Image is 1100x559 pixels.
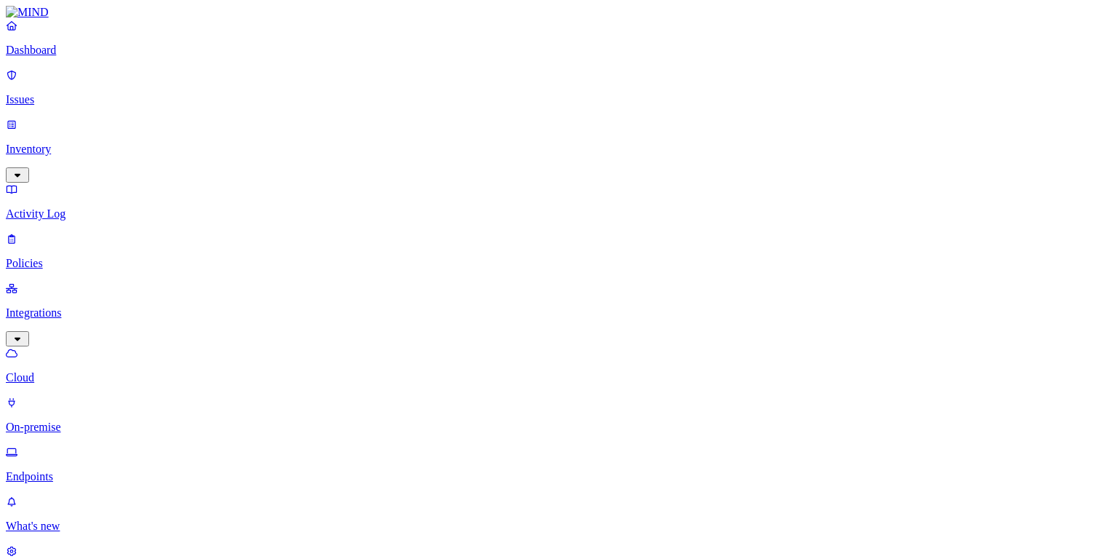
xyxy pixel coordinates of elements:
[6,44,1094,57] p: Dashboard
[6,346,1094,384] a: Cloud
[6,183,1094,221] a: Activity Log
[6,421,1094,434] p: On-premise
[6,68,1094,106] a: Issues
[6,445,1094,483] a: Endpoints
[6,207,1094,221] p: Activity Log
[6,257,1094,270] p: Policies
[6,6,1094,19] a: MIND
[6,282,1094,344] a: Integrations
[6,93,1094,106] p: Issues
[6,118,1094,181] a: Inventory
[6,520,1094,533] p: What's new
[6,306,1094,320] p: Integrations
[6,371,1094,384] p: Cloud
[6,396,1094,434] a: On-premise
[6,470,1094,483] p: Endpoints
[6,143,1094,156] p: Inventory
[6,19,1094,57] a: Dashboard
[6,6,49,19] img: MIND
[6,232,1094,270] a: Policies
[6,495,1094,533] a: What's new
